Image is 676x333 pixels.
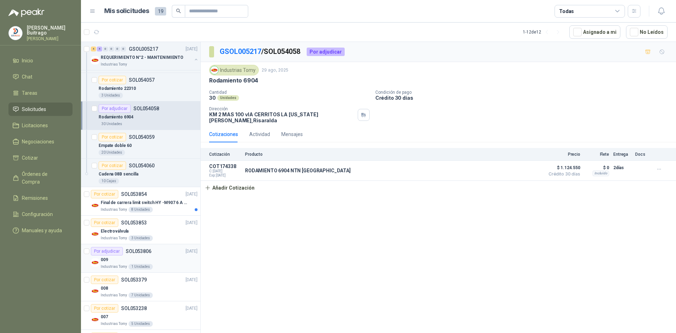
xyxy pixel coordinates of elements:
[545,172,580,176] span: Crédito 30 días
[129,264,153,270] div: 1 Unidades
[593,171,609,176] div: Incluido
[81,73,200,101] a: Por cotizarSOL054057Rodamiento 223103 Unidades
[91,276,118,284] div: Por cotizar
[91,258,99,267] img: Company Logo
[209,95,216,101] p: 30
[186,248,198,255] p: [DATE]
[91,247,123,255] div: Por adjudicar
[209,164,241,169] p: COT174338
[99,150,125,155] div: 20 Unidades
[559,7,574,15] div: Todas
[99,161,126,170] div: Por cotizar
[176,8,181,13] span: search
[91,218,118,227] div: Por cotizar
[91,190,118,198] div: Por cotizar
[109,47,114,51] div: 0
[121,220,147,225] p: SOL053853
[22,154,38,162] span: Cotizar
[545,164,580,172] span: $ 1.124.550
[101,207,127,212] p: Industrias Tomy
[8,8,44,17] img: Logo peakr
[209,65,259,75] div: Industrias Tomy
[27,25,73,35] p: [PERSON_NAME] Buitrago
[129,235,153,241] div: 3 Unidades
[101,285,108,292] p: 008
[613,164,631,172] p: 2 días
[209,77,258,84] p: Rodamiento 6904
[8,167,73,189] a: Órdenes de Compra
[121,277,147,282] p: SOL053379
[209,130,238,138] div: Cotizaciones
[186,220,198,226] p: [DATE]
[211,66,218,74] img: Company Logo
[101,257,108,263] p: 009
[626,25,668,39] button: No Leídos
[262,67,288,74] p: 29 ago, 2025
[22,89,37,97] span: Tareas
[104,6,149,16] h1: Mis solicitudes
[129,321,153,327] div: 5 Unidades
[545,152,580,157] p: Precio
[584,164,609,172] p: $ 0
[186,305,198,312] p: [DATE]
[217,95,239,101] div: Unidades
[281,130,303,138] div: Mensajes
[126,249,151,254] p: SOL053806
[569,25,620,39] button: Asignado a mi
[209,152,241,157] p: Cotización
[186,191,198,198] p: [DATE]
[22,194,48,202] span: Remisiones
[8,103,73,116] a: Solicitudes
[99,114,133,121] p: Rodamiento 6904
[245,168,351,173] p: RODAMIENTO 6904 NTN [GEOGRAPHIC_DATA]
[99,121,125,127] div: 30 Unidades
[22,57,33,64] span: Inicio
[8,191,73,205] a: Remisiones
[8,86,73,100] a: Tareas
[8,208,73,221] a: Configuración
[81,187,200,216] a: Por cotizarSOL053854[DATE] Company LogoFinal de carrera limit switch HY -M907 6 A - 250 V a.cIndu...
[201,181,258,195] button: Añadir Cotización
[103,47,108,51] div: 0
[129,207,153,212] div: 8 Unidades
[8,135,73,148] a: Negociaciones
[99,133,126,141] div: Por cotizar
[99,178,119,184] div: 10 Cajas
[91,47,96,51] div: 4
[129,292,153,298] div: 7 Unidades
[220,46,301,57] p: / SOL054058
[99,93,123,98] div: 3 Unidades
[129,163,155,168] p: SOL054060
[22,105,46,113] span: Solicitudes
[22,138,54,146] span: Negociaciones
[99,85,136,92] p: Rodamiento 22310
[101,199,188,206] p: Final de carrera limit switch HY -M907 6 A - 250 V a.c
[375,90,673,95] p: Condición de pago
[9,26,22,40] img: Company Logo
[209,169,241,173] span: C: [DATE]
[8,70,73,84] a: Chat
[523,26,564,38] div: 1 - 12 de 12
[129,47,158,51] p: GSOL005217
[99,171,138,178] p: Cadena 08B sencilla
[155,7,166,16] span: 19
[81,130,200,159] a: Por cotizarSOL054059Empate doble 6020 Unidades
[81,101,200,130] a: Por adjudicarSOL054058Rodamiento 690430 Unidades
[8,54,73,67] a: Inicio
[115,47,120,51] div: 0
[245,152,541,157] p: Producto
[101,62,127,67] p: Industrias Tomy
[133,106,159,111] p: SOL054058
[220,47,261,56] a: GSOL005217
[129,135,155,140] p: SOL054059
[91,45,199,67] a: 4 4 0 0 0 0 GSOL005217[DATE] Company LogoREQUERIMIENTO N°2 - MANTENIMIENTOIndustrias Tomy
[121,47,126,51] div: 0
[101,292,127,298] p: Industrias Tomy
[8,224,73,237] a: Manuales y ayuda
[307,48,345,56] div: Por adjudicar
[81,216,200,244] a: Por cotizarSOL053853[DATE] Company LogoElectroválvulaIndustrias Tomy3 Unidades
[8,119,73,132] a: Licitaciones
[186,277,198,283] p: [DATE]
[129,78,155,82] p: SOL054057
[101,321,127,327] p: Industrias Tomy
